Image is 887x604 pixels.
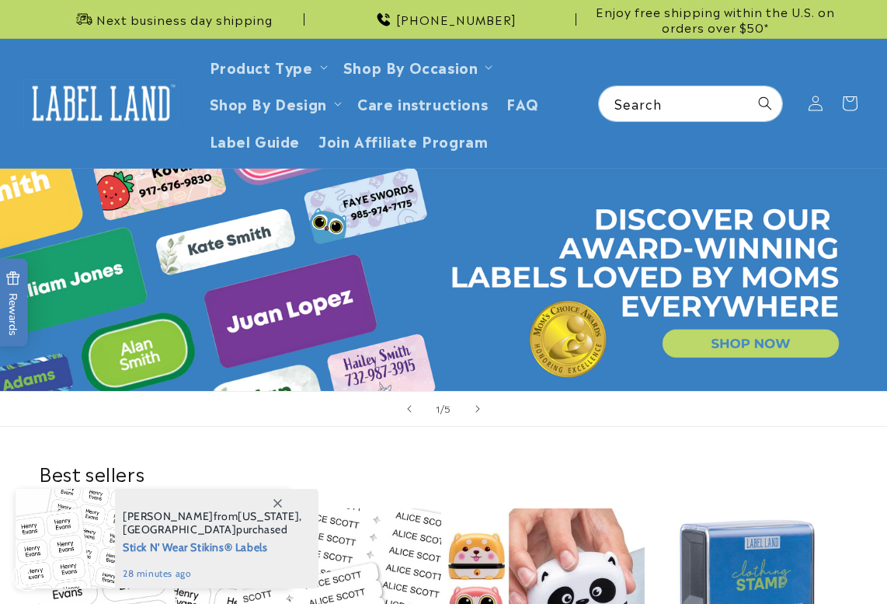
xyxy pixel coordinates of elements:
a: FAQ [497,85,548,121]
button: Previous slide [392,392,426,426]
a: Label Guide [200,122,310,159]
a: Label Land [18,73,185,133]
span: [US_STATE] [238,509,299,523]
a: Join Affiliate Program [309,122,497,159]
span: [PERSON_NAME] [123,509,214,523]
span: from , purchased [123,510,302,536]
a: Care instructions [348,85,497,121]
summary: Shop By Design [200,85,348,121]
summary: Shop By Occasion [334,48,499,85]
summary: Product Type [200,48,334,85]
a: Product Type [210,56,313,77]
h2: Best sellers [39,461,848,485]
span: Join Affiliate Program [318,131,488,149]
span: Care instructions [357,94,488,112]
img: Label Land [23,79,179,127]
span: / [440,400,445,416]
button: Next slide [461,392,495,426]
span: [PHONE_NUMBER] [396,12,517,27]
a: Shop By Design [210,93,327,113]
span: Enjoy free shipping within the U.S. on orders over $50* [583,4,848,34]
span: Shop By Occasion [343,58,478,75]
button: Search [748,86,782,120]
span: Label Guide [210,131,301,149]
span: [GEOGRAPHIC_DATA] [123,522,236,536]
span: Rewards [5,271,20,335]
span: 5 [444,400,451,416]
span: 1 [436,400,440,416]
span: FAQ [506,94,539,112]
span: Next business day shipping [96,12,273,27]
